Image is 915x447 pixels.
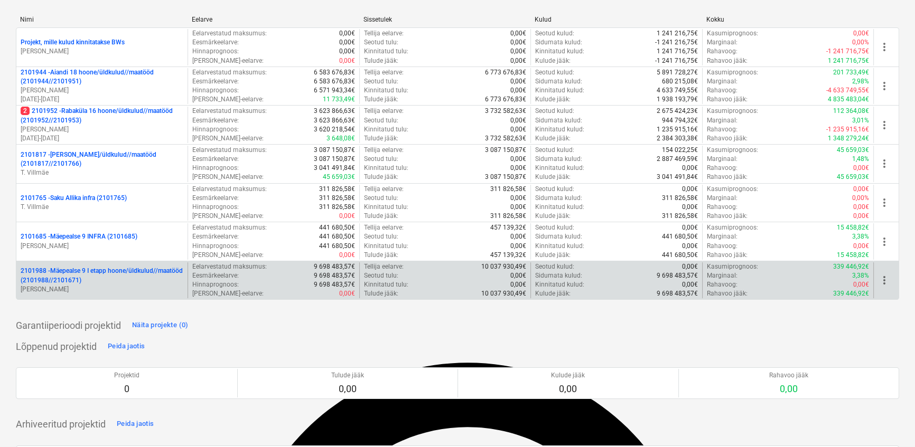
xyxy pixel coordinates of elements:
[655,56,698,65] p: -1 241 716,75€
[192,107,267,116] p: Eelarvestatud maksumus :
[535,203,584,212] p: Kinnitatud kulud :
[192,125,239,134] p: Hinnaprognoos :
[878,119,891,131] span: more_vert
[364,185,404,194] p: Tellija eelarve :
[510,155,526,164] p: 0,00€
[662,232,698,241] p: 441 680,50€
[707,125,737,134] p: Rahavoog :
[535,146,574,155] p: Seotud kulud :
[364,68,404,77] p: Tellija eelarve :
[21,68,183,86] p: 2101944 - Aiandi 18 hoone/üldkulud//maatööd (2101944//2101951)
[485,173,526,182] p: 3 087 150,87€
[364,289,398,298] p: Tulude jääk :
[826,86,869,95] p: -4 633 749,55€
[682,280,698,289] p: 0,00€
[707,77,737,86] p: Marginaal :
[364,95,398,104] p: Tulude jääk :
[707,134,748,143] p: Rahavoo jääk :
[878,41,891,53] span: more_vert
[21,47,183,56] p: [PERSON_NAME]
[707,116,737,125] p: Marginaal :
[551,383,585,395] p: 0,00
[21,107,30,115] span: 2
[878,196,891,209] span: more_vert
[837,223,869,232] p: 15 458,82€
[662,194,698,203] p: 311 826,58€
[319,185,355,194] p: 311 826,58€
[662,251,698,260] p: 441 680,50€
[364,271,398,280] p: Seotud tulu :
[682,164,698,173] p: 0,00€
[853,242,869,251] p: 0,00€
[510,280,526,289] p: 0,00€
[551,371,585,380] p: Kulude jääk
[481,289,526,298] p: 10 037 930,49€
[535,242,584,251] p: Kinnitatud kulud :
[314,77,355,86] p: 6 583 676,83€
[535,125,584,134] p: Kinnitatud kulud :
[314,271,355,280] p: 9 698 483,57€
[535,280,584,289] p: Kinnitatud kulud :
[192,194,239,203] p: Eesmärkeelarve :
[535,68,574,77] p: Seotud kulud :
[535,155,582,164] p: Sidumata kulud :
[833,262,869,271] p: 339 446,92€
[108,340,145,353] div: Peida jaotis
[826,125,869,134] p: -1 235 915,16€
[192,16,355,23] div: Eelarve
[510,38,526,47] p: 0,00€
[510,164,526,173] p: 0,00€
[314,155,355,164] p: 3 087 150,87€
[535,262,574,271] p: Seotud kulud :
[364,223,404,232] p: Tellija eelarve :
[837,146,869,155] p: 45 659,03€
[828,56,869,65] p: 1 241 716,75€
[853,203,869,212] p: 0,00€
[319,242,355,251] p: 441 680,50€
[707,223,758,232] p: Kasumiprognoos :
[192,232,239,241] p: Eesmärkeelarve :
[853,164,869,173] p: 0,00€
[364,212,398,221] p: Tulude jääk :
[837,251,869,260] p: 15 458,82€
[535,77,582,86] p: Sidumata kulud :
[21,150,183,168] p: 2101817 - [PERSON_NAME]/üldkulud//maatööd (2101817//2101766)
[707,242,737,251] p: Rahavoog :
[21,267,183,293] div: 2101988 -Mäepealse 9 I etapp hoone/üldkulud//maatööd (2101988//2101671)[PERSON_NAME]
[657,29,698,38] p: 1 241 216,75€
[657,173,698,182] p: 3 041 491,84€
[657,86,698,95] p: 4 633 749,55€
[192,173,264,182] p: [PERSON_NAME]-eelarve :
[364,155,398,164] p: Seotud tulu :
[192,146,267,155] p: Eelarvestatud maksumus :
[878,274,891,287] span: more_vert
[833,68,869,77] p: 201 733,49€
[21,86,183,95] p: [PERSON_NAME]
[535,185,574,194] p: Seotud kulud :
[510,203,526,212] p: 0,00€
[662,212,698,221] p: 311 826,58€
[535,16,698,23] div: Kulud
[314,125,355,134] p: 3 620 218,54€
[535,86,584,95] p: Kinnitatud kulud :
[339,47,355,56] p: 0,00€
[132,319,189,331] div: Näita projekte (0)
[490,223,526,232] p: 457 139,32€
[323,173,355,182] p: 45 659,03€
[657,125,698,134] p: 1 235 915,16€
[707,262,758,271] p: Kasumiprognoos :
[192,29,267,38] p: Eelarvestatud maksumus :
[852,77,869,86] p: 2,98%
[192,47,239,56] p: Hinnaprognoos :
[852,232,869,241] p: 3,38%
[707,251,748,260] p: Rahavoo jääk :
[707,280,737,289] p: Rahavoog :
[878,80,891,92] span: more_vert
[862,396,915,447] iframe: Chat Widget
[314,164,355,173] p: 3 041 491,84€
[192,203,239,212] p: Hinnaprognoos :
[117,418,154,430] div: Peida jaotis
[192,164,239,173] p: Hinnaprognoos :
[339,56,355,65] p: 0,00€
